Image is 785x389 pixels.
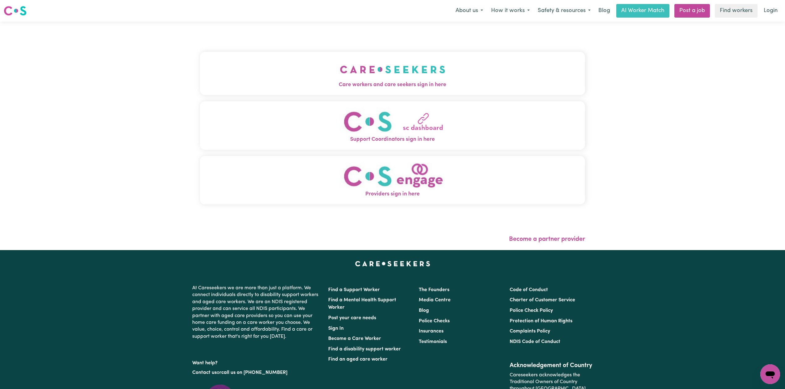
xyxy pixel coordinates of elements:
a: Post your care needs [328,316,376,320]
button: Providers sign in here [200,156,585,204]
a: Careseekers logo [4,4,27,18]
button: Safety & resources [534,4,595,17]
a: Find a Support Worker [328,287,380,292]
a: call us on [PHONE_NUMBER] [221,370,287,375]
iframe: Button to launch messaging window [760,364,780,384]
a: Find an aged care worker [328,357,388,362]
a: Police Check Policy [510,308,553,313]
a: Code of Conduct [510,287,548,292]
a: Blog [419,308,429,313]
p: At Careseekers we are more than just a platform. We connect individuals directly to disability su... [192,282,321,342]
a: Contact us [192,370,217,375]
a: Careseekers home page [355,261,430,266]
a: NDIS Code of Conduct [510,339,560,344]
a: Login [760,4,781,18]
a: Protection of Human Rights [510,319,572,324]
a: AI Worker Match [616,4,669,18]
button: Care workers and care seekers sign in here [200,52,585,95]
a: Find workers [715,4,757,18]
a: Become a partner provider [509,236,585,242]
button: About us [452,4,487,17]
button: Support Coordinators sign in here [200,101,585,150]
a: Find a Mental Health Support Worker [328,298,396,310]
a: The Founders [419,287,449,292]
span: Support Coordinators sign in here [200,136,585,144]
span: Care workers and care seekers sign in here [200,81,585,89]
a: Testimonials [419,339,447,344]
h2: Acknowledgement of Country [510,362,593,369]
span: Providers sign in here [200,190,585,198]
a: Sign In [328,326,344,331]
p: Want help? [192,357,321,366]
a: Become a Care Worker [328,336,381,341]
a: Police Checks [419,319,450,324]
a: Media Centre [419,298,451,303]
a: Blog [595,4,614,18]
button: How it works [487,4,534,17]
a: Charter of Customer Service [510,298,575,303]
a: Complaints Policy [510,329,550,334]
a: Find a disability support worker [328,347,401,352]
img: Careseekers logo [4,5,27,16]
p: or [192,367,321,379]
a: Insurances [419,329,443,334]
a: Post a job [674,4,710,18]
